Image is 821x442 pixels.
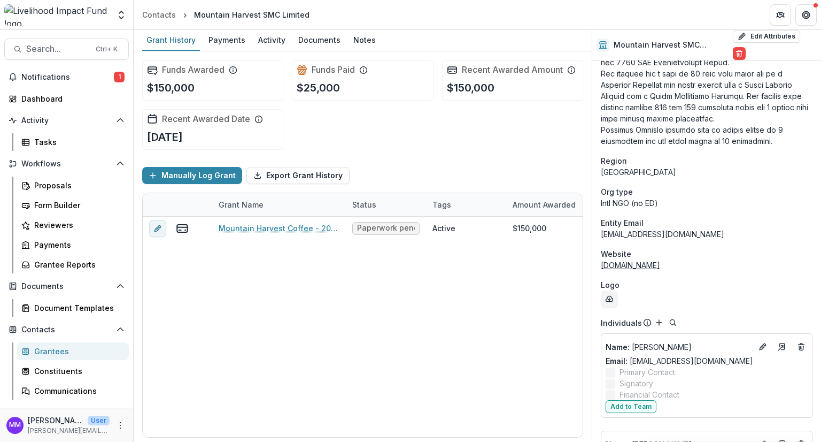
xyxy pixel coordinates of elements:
[21,73,114,82] span: Notifications
[204,32,250,48] div: Payments
[138,7,314,22] nav: breadcrumb
[346,193,426,216] div: Status
[614,41,729,50] h2: Mountain Harvest SMC Limited
[4,404,129,421] button: Open Data & Reporting
[176,222,189,235] button: view-payments
[114,72,125,82] span: 1
[601,261,660,270] a: [DOMAIN_NAME]
[447,80,494,96] p: $150,000
[606,400,656,413] button: Add to Team
[212,193,346,216] div: Grant Name
[34,302,120,314] div: Document Templates
[619,389,679,400] span: Financial Contact
[606,342,630,352] span: Name :
[204,30,250,51] a: Payments
[254,30,290,51] a: Activity
[28,426,110,436] p: [PERSON_NAME][EMAIL_ADDRESS][DOMAIN_NAME]
[17,362,129,380] a: Constituents
[17,299,129,317] a: Document Templates
[17,177,129,194] a: Proposals
[4,68,129,86] button: Notifications1
[34,385,120,397] div: Communications
[601,186,633,197] span: Org type
[21,325,112,334] span: Contacts
[147,129,183,145] p: [DATE]
[294,30,345,51] a: Documents
[4,112,129,129] button: Open Activity
[346,199,383,210] div: Status
[653,316,665,329] button: Add
[219,223,339,234] a: Mountain Harvest Coffee - 2025 GTKY
[34,136,120,148] div: Tasks
[795,4,817,26] button: Get Help
[601,317,642,329] p: Individuals
[506,199,582,210] div: Amount Awarded
[619,367,675,378] span: Primary Contact
[601,197,812,209] p: Intl NGO (no ED)
[601,279,619,291] span: Logo
[349,32,380,48] div: Notes
[426,193,506,216] div: Tags
[426,199,458,210] div: Tags
[601,155,627,166] span: Region
[21,282,112,291] span: Documents
[194,9,309,20] div: Mountain Harvest SMC Limited
[21,93,120,104] div: Dashboard
[17,133,129,151] a: Tasks
[147,80,195,96] p: $150,000
[601,166,812,178] p: [GEOGRAPHIC_DATA]
[294,32,345,48] div: Documents
[601,217,644,228] span: Entity Email
[4,39,129,60] button: Search...
[4,278,129,295] button: Open Documents
[34,365,120,377] div: Constituents
[34,239,120,250] div: Payments
[601,228,812,240] div: [EMAIL_ADDRESS][DOMAIN_NAME]
[773,338,791,355] a: Go to contact
[34,200,120,211] div: Form Builder
[733,47,746,60] button: Delete
[246,167,350,184] button: Export Grant History
[34,346,120,357] div: Grantees
[506,193,586,216] div: Amount Awarded
[756,340,769,353] button: Edit
[21,116,112,125] span: Activity
[17,256,129,273] a: Grantee Reports
[34,259,120,270] div: Grantee Reports
[34,180,120,191] div: Proposals
[21,159,112,169] span: Workflows
[606,356,628,365] span: Email:
[667,316,679,329] button: Search
[254,32,290,48] div: Activity
[606,355,753,367] a: Email: [EMAIL_ADDRESS][DOMAIN_NAME]
[88,416,110,425] p: User
[138,7,180,22] a: Contacts
[462,65,563,75] h2: Recent Awarded Amount
[4,321,129,338] button: Open Contacts
[17,216,129,234] a: Reviewers
[17,342,129,360] a: Grantees
[149,220,166,237] button: edit
[142,30,200,51] a: Grant History
[770,4,791,26] button: Partners
[795,340,808,353] button: Deletes
[212,199,270,210] div: Grant Name
[162,65,224,75] h2: Funds Awarded
[432,223,455,234] div: Active
[114,4,129,26] button: Open entity switcher
[606,341,752,353] p: [PERSON_NAME]
[4,4,110,26] img: Livelihood Impact Fund logo
[17,196,129,214] a: Form Builder
[26,44,89,54] span: Search...
[34,219,120,231] div: Reviewers
[142,167,242,184] button: Manually Log Grant
[114,419,127,432] button: More
[4,155,129,172] button: Open Workflows
[4,90,129,108] a: Dashboard
[162,114,250,124] h2: Recent Awarded Date
[28,415,83,426] p: [PERSON_NAME]
[619,378,653,389] span: Signatory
